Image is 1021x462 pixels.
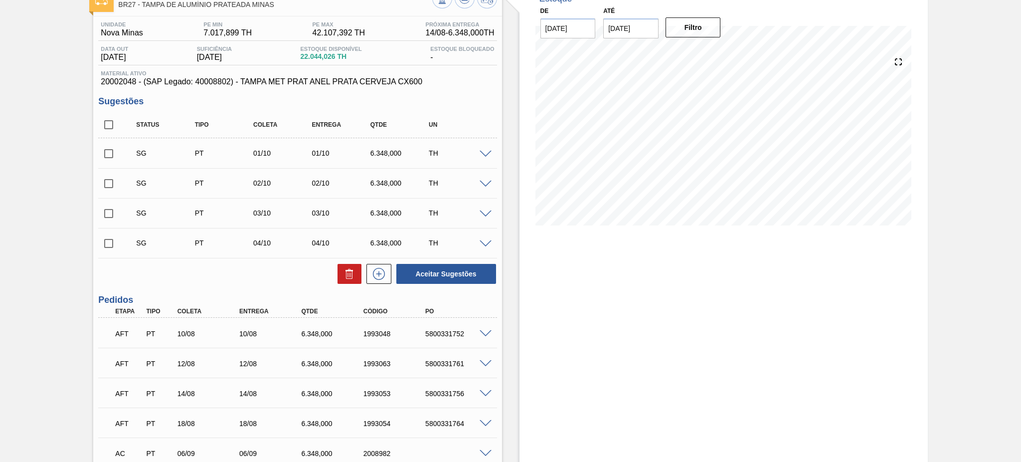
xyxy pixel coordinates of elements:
div: Sugestão Criada [134,239,199,247]
div: 14/08/2025 [237,390,307,398]
div: UN [426,121,492,128]
div: PO [423,308,493,315]
div: Pedido de Transferência [144,420,176,428]
p: AFT [115,360,143,368]
div: Tipo [144,308,176,315]
div: 01/10/2025 [251,149,317,157]
div: Pedido de Transferência [192,179,258,187]
div: Pedido de Transferência [144,360,176,368]
label: Até [603,7,615,14]
div: Coleta [175,308,245,315]
span: Próxima Entrega [426,21,495,27]
p: AC [115,450,143,458]
div: 6.348,000 [368,239,434,247]
div: Sugestão Criada [134,179,199,187]
span: Nova Minas [101,28,143,37]
div: 1993054 [361,420,431,428]
div: Coleta [251,121,317,128]
div: Qtde [299,308,368,315]
div: Qtde [368,121,434,128]
div: Aguardando Fornecimento [113,323,145,345]
div: 04/10/2025 [309,239,375,247]
div: 5800331764 [423,420,493,428]
span: 42.107,392 TH [313,28,365,37]
div: Entrega [309,121,375,128]
div: Pedido de Transferência [144,330,176,338]
div: 5800331752 [423,330,493,338]
div: 6.348,000 [368,179,434,187]
span: Estoque Bloqueado [430,46,494,52]
div: 1993063 [361,360,431,368]
div: TH [426,209,492,217]
div: - [428,46,497,62]
div: 03/10/2025 [251,209,317,217]
button: Aceitar Sugestões [396,264,496,284]
h3: Pedidos [98,295,497,305]
div: Tipo [192,121,258,128]
div: 02/10/2025 [251,179,317,187]
div: TH [426,179,492,187]
div: 6.348,000 [299,360,368,368]
div: Pedido de Transferência [192,239,258,247]
span: PE MAX [313,21,365,27]
div: 6.348,000 [299,330,368,338]
div: 10/08/2025 [175,330,245,338]
p: AFT [115,390,143,398]
div: 12/08/2025 [237,360,307,368]
span: Estoque Disponível [300,46,361,52]
div: 18/08/2025 [175,420,245,428]
span: Suficiência [197,46,232,52]
span: 7.017,899 TH [203,28,252,37]
div: 02/10/2025 [309,179,375,187]
div: Pedido de Transferência [144,450,176,458]
div: Aguardando Fornecimento [113,383,145,405]
div: TH [426,149,492,157]
div: Sugestão Criada [134,149,199,157]
div: 6.348,000 [368,209,434,217]
div: 2008982 [361,450,431,458]
div: 04/10/2025 [251,239,317,247]
span: [DATE] [197,53,232,62]
div: Pedido de Transferência [192,209,258,217]
div: 06/09/2025 [175,450,245,458]
div: 06/09/2025 [237,450,307,458]
div: 12/08/2025 [175,360,245,368]
div: Pedido de Transferência [192,149,258,157]
div: 1993048 [361,330,431,338]
input: dd/mm/yyyy [540,18,596,38]
div: 01/10/2025 [309,149,375,157]
label: De [540,7,549,14]
div: Aceitar Sugestões [391,263,497,285]
span: [DATE] [101,53,128,62]
div: Etapa [113,308,145,315]
div: Aguardando Fornecimento [113,353,145,375]
div: 18/08/2025 [237,420,307,428]
button: Filtro [666,17,721,37]
div: Aguardando Fornecimento [113,413,145,435]
span: Unidade [101,21,143,27]
input: dd/mm/yyyy [603,18,659,38]
h3: Sugestões [98,96,497,107]
div: Status [134,121,199,128]
div: Sugestão Criada [134,209,199,217]
div: 5800331761 [423,360,493,368]
div: 6.348,000 [368,149,434,157]
div: 5800331756 [423,390,493,398]
p: AFT [115,420,143,428]
span: Material ativo [101,70,494,76]
div: 14/08/2025 [175,390,245,398]
div: Pedido de Transferência [144,390,176,398]
div: Nova sugestão [361,264,391,284]
span: Data out [101,46,128,52]
div: 03/10/2025 [309,209,375,217]
div: TH [426,239,492,247]
span: BR27 - TAMPA DE ALUMÍNIO PRATEADA MINAS [118,1,432,8]
span: PE MIN [203,21,252,27]
span: 14/08 - 6.348,000 TH [426,28,495,37]
p: AFT [115,330,143,338]
span: 20002048 - (SAP Legado: 40008802) - TAMPA MET PRAT ANEL PRATA CERVEJA CX600 [101,77,494,86]
div: 1993053 [361,390,431,398]
div: Excluir Sugestões [333,264,361,284]
div: Entrega [237,308,307,315]
div: Código [361,308,431,315]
